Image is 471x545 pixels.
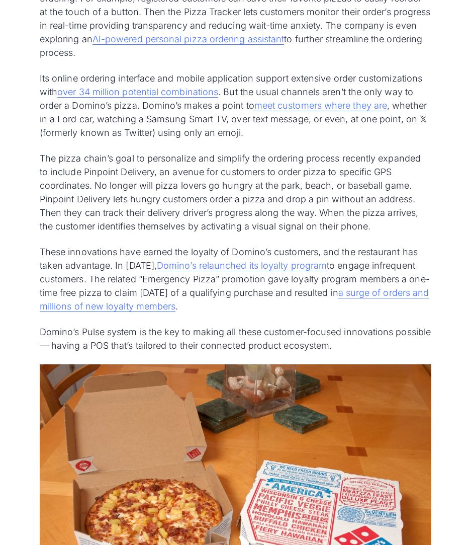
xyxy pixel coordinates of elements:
[40,151,431,233] p: The pizza chain’s goal to personalize and simplify the ordering process recently expanded to incl...
[92,34,285,45] a: AI-powered personal pizza ordering assistant
[40,245,431,313] p: These innovations have earned the loyalty of Domino’s customers, and the restaurant has taken adv...
[157,260,327,271] a: Domino’s relaunched its loyalty program
[57,87,218,98] a: over 34 million potential combinations
[40,71,431,139] p: Its online ordering interface and mobile application support extensive order customizations with ...
[254,100,387,111] a: meet customers where they are
[40,325,431,352] p: Domino’s Pulse system is the key to making all these customer-focused innovations possible — havi...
